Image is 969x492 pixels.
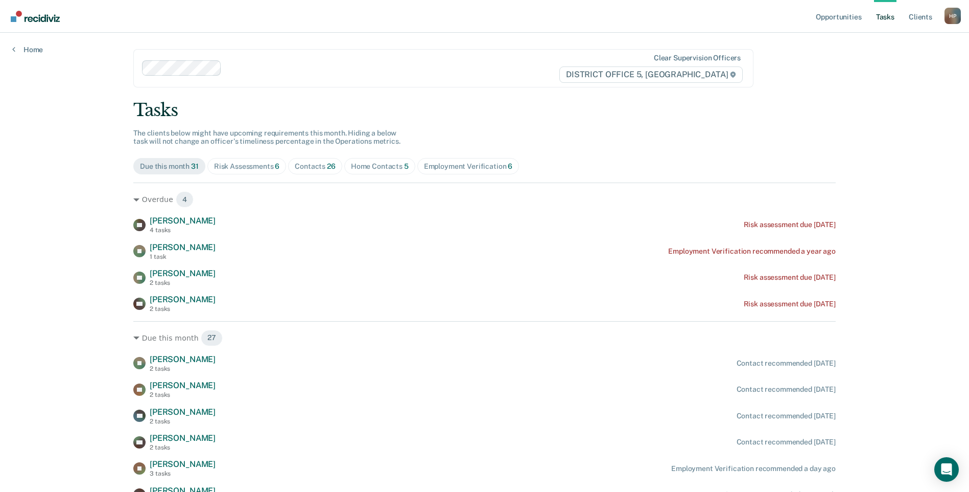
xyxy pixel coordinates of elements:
[133,129,400,146] span: The clients below might have upcoming requirements this month. Hiding a below task will not chang...
[404,162,409,170] span: 5
[508,162,512,170] span: 6
[150,242,216,252] span: [PERSON_NAME]
[150,227,216,234] div: 4 tasks
[191,162,199,170] span: 31
[201,330,223,346] span: 27
[424,162,513,171] div: Employment Verification
[150,407,216,417] span: [PERSON_NAME]
[559,66,743,83] span: DISTRICT OFFICE 5, [GEOGRAPHIC_DATA]
[133,330,836,346] div: Due this month 27
[150,381,216,390] span: [PERSON_NAME]
[214,162,280,171] div: Risk Assessments
[133,191,836,208] div: Overdue 4
[327,162,336,170] span: 26
[737,385,836,394] div: Contact recommended [DATE]
[150,444,216,451] div: 2 tasks
[737,412,836,420] div: Contact recommended [DATE]
[737,359,836,368] div: Contact recommended [DATE]
[150,418,216,425] div: 2 tasks
[150,470,216,477] div: 3 tasks
[150,269,216,278] span: [PERSON_NAME]
[150,391,216,398] div: 2 tasks
[351,162,409,171] div: Home Contacts
[133,100,836,121] div: Tasks
[944,8,961,24] div: H P
[150,433,216,443] span: [PERSON_NAME]
[176,191,194,208] span: 4
[668,247,836,256] div: Employment Verification recommended a year ago
[150,295,216,304] span: [PERSON_NAME]
[140,162,199,171] div: Due this month
[944,8,961,24] button: Profile dropdown button
[934,457,959,482] div: Open Intercom Messenger
[150,216,216,226] span: [PERSON_NAME]
[150,354,216,364] span: [PERSON_NAME]
[671,464,836,473] div: Employment Verification recommended a day ago
[744,300,836,308] div: Risk assessment due [DATE]
[150,365,216,372] div: 2 tasks
[12,45,43,54] a: Home
[654,54,741,62] div: Clear supervision officers
[150,459,216,469] span: [PERSON_NAME]
[11,11,60,22] img: Recidiviz
[295,162,336,171] div: Contacts
[150,279,216,286] div: 2 tasks
[744,220,836,229] div: Risk assessment due [DATE]
[737,438,836,446] div: Contact recommended [DATE]
[275,162,279,170] span: 6
[150,305,216,312] div: 2 tasks
[150,253,216,260] div: 1 task
[744,273,836,282] div: Risk assessment due [DATE]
